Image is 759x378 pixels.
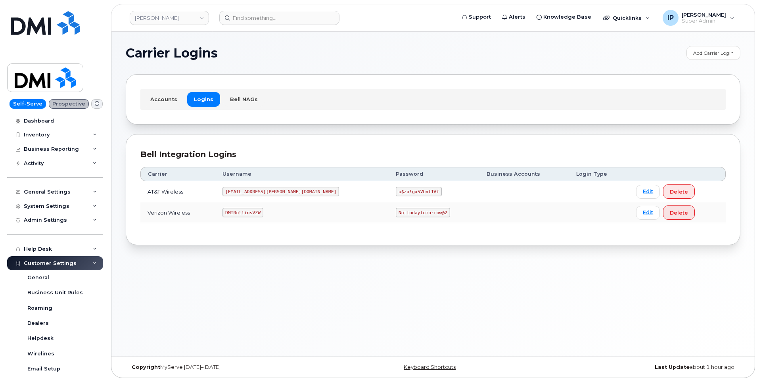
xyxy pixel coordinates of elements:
th: Login Type [569,167,629,181]
a: Accounts [144,92,184,106]
a: Logins [187,92,220,106]
th: Password [389,167,479,181]
button: Delete [663,205,695,220]
strong: Copyright [132,364,160,370]
code: Nottodaytomorrow@2 [396,208,450,217]
td: Verizon Wireless [140,202,215,223]
strong: Last Update [655,364,690,370]
th: Username [215,167,389,181]
a: Keyboard Shortcuts [404,364,456,370]
a: Add Carrier Login [686,46,740,60]
code: [EMAIL_ADDRESS][PERSON_NAME][DOMAIN_NAME] [222,187,339,196]
th: Carrier [140,167,215,181]
span: Carrier Logins [126,47,218,59]
td: AT&T Wireless [140,181,215,202]
div: MyServe [DATE]–[DATE] [126,364,331,370]
code: DMIRollinsVZW [222,208,263,217]
span: Delete [670,188,688,196]
span: Delete [670,209,688,217]
button: Delete [663,184,695,199]
a: Bell NAGs [223,92,264,106]
a: Edit [636,185,660,199]
div: about 1 hour ago [535,364,740,370]
a: Edit [636,206,660,220]
th: Business Accounts [479,167,569,181]
code: u$za!gx5VbntTAf [396,187,442,196]
div: Bell Integration Logins [140,149,726,160]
